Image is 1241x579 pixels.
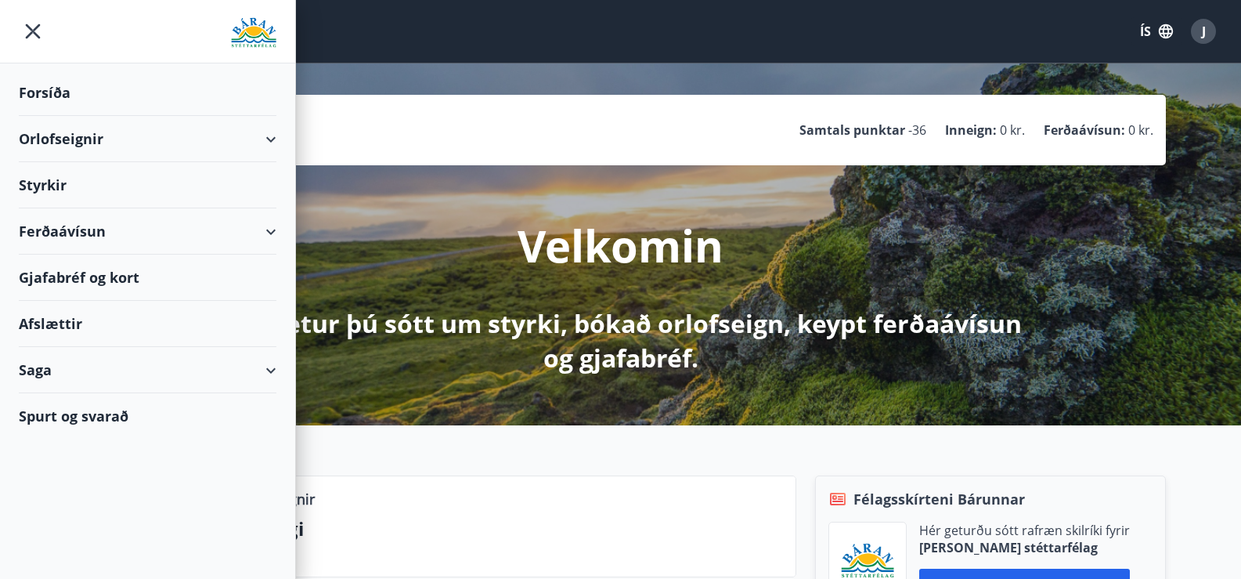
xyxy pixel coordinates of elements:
img: union_logo [231,17,276,49]
div: Saga [19,347,276,393]
span: J [1202,23,1206,40]
p: Inneign : [945,121,997,139]
div: Forsíða [19,70,276,116]
p: [PERSON_NAME] stéttarfélag [919,539,1130,556]
p: Ferðaávísun : [1044,121,1125,139]
div: Gjafabréf og kort [19,255,276,301]
span: Félagsskírteni Bárunnar [853,489,1025,509]
div: Orlofseignir [19,116,276,162]
span: -36 [908,121,926,139]
div: Ferðaávísun [19,208,276,255]
p: Hér getur þú sótt um styrki, bókað orlofseign, keypt ferðaávísun og gjafabréf. [207,306,1034,375]
div: Spurt og svarað [19,393,276,439]
button: J [1185,13,1222,50]
button: menu [19,17,47,45]
button: ÍS [1131,17,1181,45]
div: Afslættir [19,301,276,347]
p: Hér geturðu sótt rafræn skilríki fyrir [919,522,1130,539]
span: 0 kr. [1128,121,1153,139]
p: Lausar orlofseignir [191,489,315,509]
p: Næstu helgi [191,516,783,542]
p: Velkomin [518,215,723,275]
div: Styrkir [19,162,276,208]
p: Samtals punktar [799,121,905,139]
span: 0 kr. [1000,121,1025,139]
